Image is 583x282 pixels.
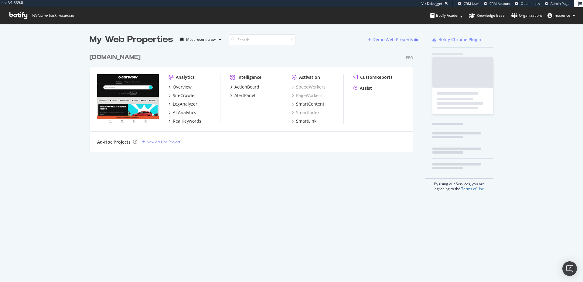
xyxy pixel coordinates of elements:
[292,92,322,99] a: PageWorkers
[292,110,319,116] a: SmartIndex
[176,74,195,80] div: Analytics
[432,37,481,43] a: Botify Chrome Plugin
[469,12,505,19] div: Knowledge Base
[464,1,479,6] span: CRM User
[97,139,131,145] div: Ad-Hoc Projects
[169,118,201,124] a: RealKeywords
[169,92,196,99] a: SiteCrawler
[237,74,261,80] div: Intelligence
[511,7,543,24] a: Organizations
[360,74,393,80] div: CustomReports
[90,33,173,46] div: My Web Properties
[438,37,481,43] div: Botify Chrome Plugin
[230,92,255,99] a: AlertPanel
[545,1,569,6] a: Admin Page
[430,12,462,19] div: Botify Academy
[173,101,197,107] div: LogAnalyzer
[368,37,414,42] a: Demo Web Property
[234,84,259,90] div: ActionBoard
[292,118,316,124] a: SmartLink
[169,110,196,116] a: AI Analytics
[425,178,493,191] div: By using our Services, you are agreeing to the
[178,35,224,44] button: Most recent crawl
[230,84,259,90] a: ActionBoard
[555,13,570,18] span: maxence
[430,7,462,24] a: Botify Academy
[90,53,143,62] a: [DOMAIN_NAME]
[353,85,372,91] a: Assist
[147,139,180,144] div: New Ad-Hoc Project
[458,1,479,6] a: CRM User
[32,13,74,18] span: Welcome back, maxence !
[421,1,443,6] div: Viz Debugger:
[489,1,510,6] span: CRM Account
[353,74,393,80] a: CustomReports
[296,118,316,124] div: SmartLink
[292,84,326,90] a: SpeedWorkers
[360,85,372,91] div: Assist
[484,1,510,6] a: CRM Account
[469,7,505,24] a: Knowledge Base
[551,1,569,6] span: Admin Page
[292,101,324,107] a: SmartContent
[373,37,413,43] div: Demo Web Property
[461,186,484,191] a: Terms of Use
[234,92,255,99] div: AlertPanel
[169,101,197,107] a: LogAnalyzer
[511,12,543,19] div: Organizations
[406,55,413,60] div: Pro
[521,1,540,6] span: Open in dev
[173,92,196,99] div: SiteCrawler
[173,118,201,124] div: RealKeywords
[173,84,192,90] div: Overview
[229,34,295,45] input: Search
[142,139,180,144] a: New Ad-Hoc Project
[543,11,580,20] button: maxence
[562,261,577,276] div: Open Intercom Messenger
[515,1,540,6] a: Open in dev
[299,74,320,80] div: Activation
[90,46,418,152] div: grid
[186,38,216,41] div: Most recent crawl
[296,101,324,107] div: SmartContent
[169,84,192,90] a: Overview
[90,53,141,62] div: [DOMAIN_NAME]
[97,74,159,124] img: www.carwow.co.uk
[173,110,196,116] div: AI Analytics
[368,35,414,44] button: Demo Web Property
